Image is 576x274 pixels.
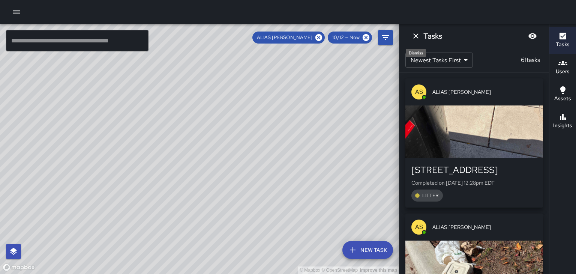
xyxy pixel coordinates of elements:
[549,27,576,54] button: Tasks
[408,29,423,44] button: Dismiss
[405,78,543,208] button: ASALIAS [PERSON_NAME][STREET_ADDRESS]Completed on [DATE] 12:28pm EDTLITTER
[432,88,537,96] span: ALIAS [PERSON_NAME]
[252,32,325,44] div: ALIAS [PERSON_NAME]
[418,192,443,199] span: LITTER
[378,30,393,45] button: Filters
[252,34,317,41] span: ALIAS [PERSON_NAME]
[342,241,393,259] button: New Task
[525,29,540,44] button: Blur
[553,122,572,130] h6: Insights
[328,32,372,44] div: 10/12 — Now
[328,34,364,41] span: 10/12 — Now
[556,41,570,49] h6: Tasks
[411,164,537,176] div: [STREET_ADDRESS]
[415,223,423,232] p: AS
[549,81,576,108] button: Assets
[405,53,473,68] div: Newest Tasks First
[554,95,571,103] h6: Assets
[518,56,543,65] p: 61 tasks
[549,108,576,135] button: Insights
[549,54,576,81] button: Users
[406,49,426,57] div: Dismiss
[415,87,423,96] p: AS
[556,68,570,76] h6: Users
[411,179,537,187] p: Completed on [DATE] 12:28pm EDT
[423,30,442,42] h6: Tasks
[432,223,537,231] span: ALIAS [PERSON_NAME]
